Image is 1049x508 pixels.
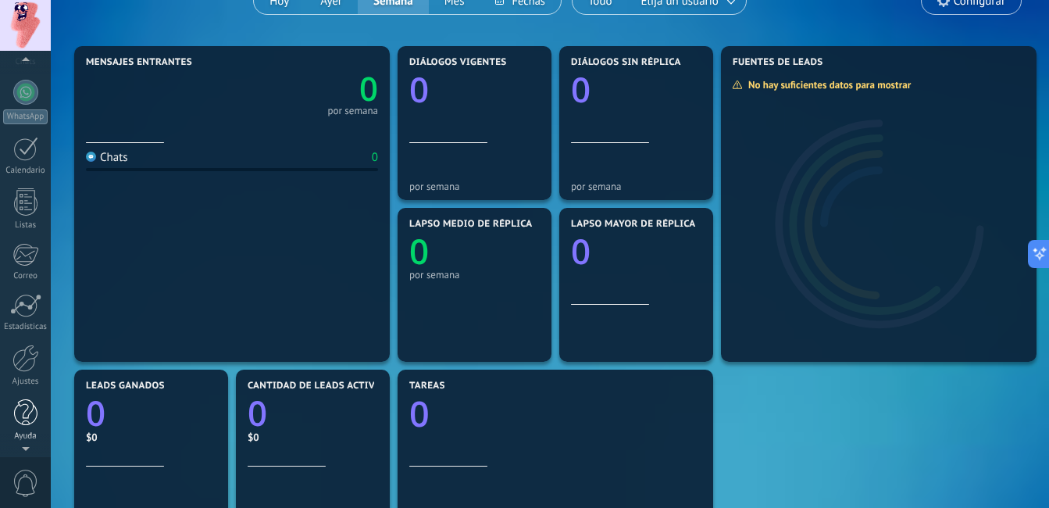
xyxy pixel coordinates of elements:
[86,152,96,162] img: Chats
[3,322,48,332] div: Estadísticas
[3,220,48,231] div: Listas
[86,150,128,165] div: Chats
[409,219,533,230] span: Lapso medio de réplica
[248,389,378,436] a: 0
[3,377,48,387] div: Ajustes
[409,269,540,281] div: por semana
[409,181,540,192] div: por semana
[359,66,378,111] text: 0
[571,57,681,68] span: Diálogos sin réplica
[248,381,387,392] span: Cantidad de leads activos
[733,57,823,68] span: Fuentes de leads
[86,389,216,436] a: 0
[248,431,378,444] div: $0
[409,66,429,113] text: 0
[248,389,267,436] text: 0
[571,181,701,192] div: por semana
[86,389,105,436] text: 0
[86,57,192,68] span: Mensajes entrantes
[327,107,378,115] div: por semana
[3,431,48,442] div: Ayuda
[372,150,378,165] div: 0
[86,381,165,392] span: Leads ganados
[732,78,922,91] div: No hay suficientes datos para mostrar
[571,227,591,274] text: 0
[3,166,48,176] div: Calendario
[571,66,591,113] text: 0
[3,109,48,124] div: WhatsApp
[232,66,378,111] a: 0
[86,431,216,444] div: $0
[409,57,507,68] span: Diálogos vigentes
[409,381,445,392] span: Tareas
[3,271,48,281] div: Correo
[409,390,701,438] a: 0
[571,219,695,230] span: Lapso mayor de réplica
[409,390,430,438] text: 0
[409,227,429,274] text: 0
